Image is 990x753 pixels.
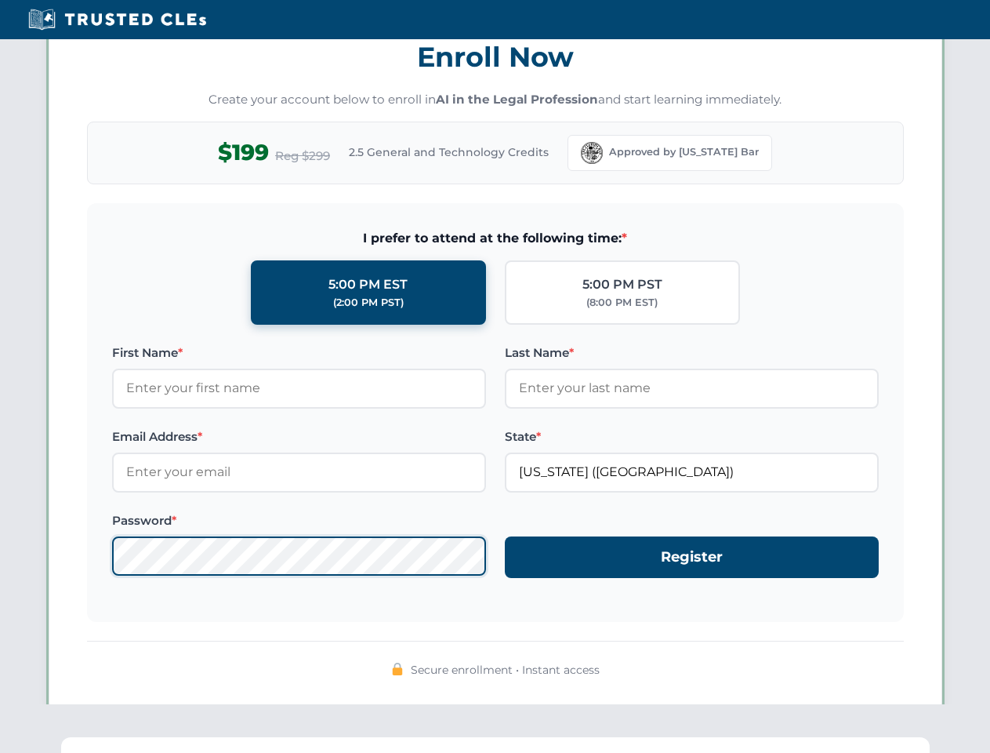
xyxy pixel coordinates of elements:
[581,142,603,164] img: Florida Bar
[333,295,404,311] div: (2:00 PM PST)
[112,427,486,446] label: Email Address
[112,511,486,530] label: Password
[112,453,486,492] input: Enter your email
[505,344,879,362] label: Last Name
[87,91,904,109] p: Create your account below to enroll in and start learning immediately.
[505,427,879,446] label: State
[87,32,904,82] h3: Enroll Now
[112,344,486,362] label: First Name
[609,144,759,160] span: Approved by [US_STATE] Bar
[391,663,404,675] img: 🔒
[582,275,662,295] div: 5:00 PM PST
[112,228,879,249] span: I prefer to attend at the following time:
[218,135,269,170] span: $199
[586,295,658,311] div: (8:00 PM EST)
[275,147,330,166] span: Reg $299
[24,8,211,31] img: Trusted CLEs
[349,144,549,161] span: 2.5 General and Technology Credits
[328,275,408,295] div: 5:00 PM EST
[505,453,879,492] input: Florida (FL)
[505,537,879,578] button: Register
[112,369,486,408] input: Enter your first name
[505,369,879,408] input: Enter your last name
[411,661,600,678] span: Secure enrollment • Instant access
[436,92,598,107] strong: AI in the Legal Profession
